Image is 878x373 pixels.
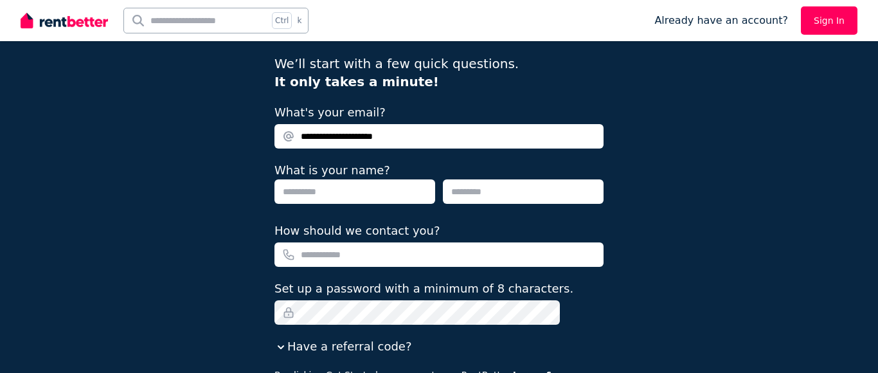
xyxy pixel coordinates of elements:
[274,280,573,298] label: Set up a password with a minimum of 8 characters.
[297,15,301,26] span: k
[274,338,411,356] button: Have a referral code?
[274,222,440,240] label: How should we contact you?
[274,56,519,89] span: We’ll start with a few quick questions.
[274,163,390,177] label: What is your name?
[274,74,439,89] b: It only takes a minute!
[21,11,108,30] img: RentBetter
[274,104,386,122] label: What's your email?
[272,12,292,29] span: Ctrl
[801,6,857,35] a: Sign In
[654,13,788,28] span: Already have an account?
